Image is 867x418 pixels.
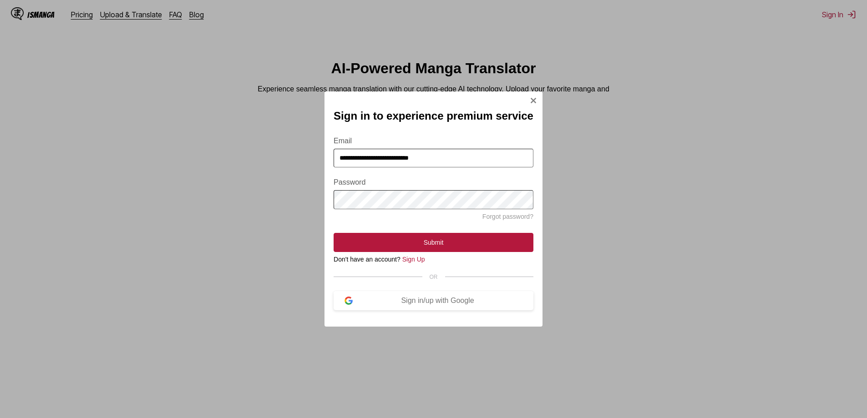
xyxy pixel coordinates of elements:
[334,291,533,310] button: Sign in/up with Google
[334,178,533,186] label: Password
[334,274,533,280] div: OR
[353,297,522,305] div: Sign in/up with Google
[334,110,533,122] h2: Sign in to experience premium service
[345,297,353,305] img: google-logo
[402,256,425,263] a: Sign Up
[334,137,533,145] label: Email
[482,213,533,220] a: Forgot password?
[334,233,533,252] button: Submit
[530,97,537,104] img: Close
[324,91,543,327] div: Sign In Modal
[334,256,533,263] div: Don't have an account?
